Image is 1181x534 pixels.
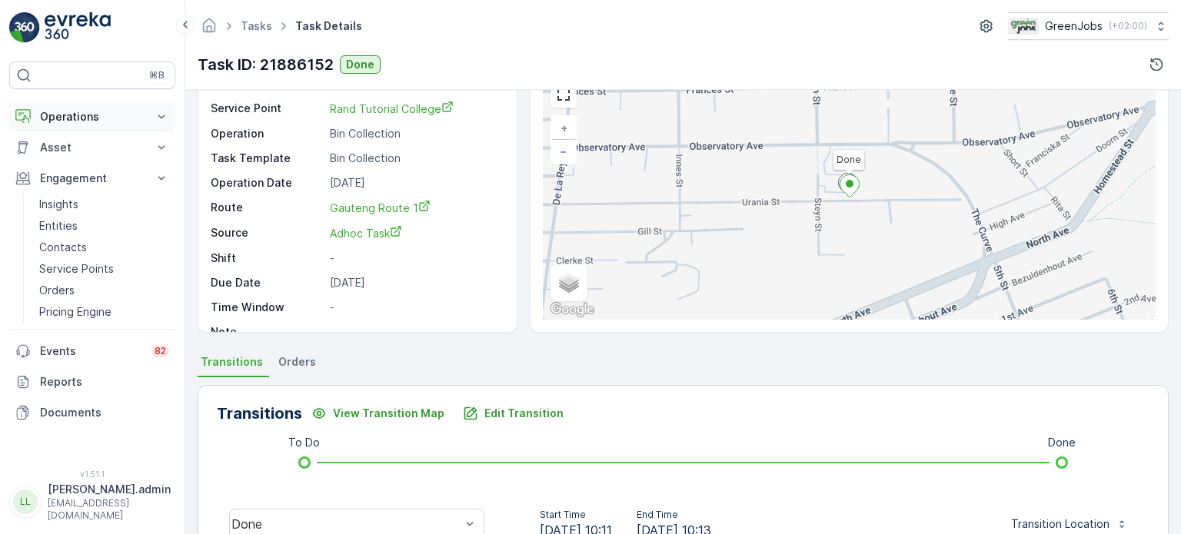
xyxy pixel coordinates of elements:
button: Engagement [9,163,175,194]
p: Bin Collection [330,151,500,166]
p: Task ID: 21886152 [198,53,334,76]
a: Orders [33,280,175,301]
a: Homepage [201,23,218,36]
p: Asset [40,140,145,155]
a: Layers [552,266,586,300]
span: Transitions [201,354,263,370]
p: Due Date [211,275,324,290]
a: Events82 [9,336,175,367]
a: Reports [9,367,175,397]
p: Done [1048,435,1076,450]
p: - [330,300,500,315]
a: Insights [33,194,175,215]
p: Insights [39,197,78,212]
span: Gauteng Route 1 [330,201,431,214]
p: [PERSON_NAME].admin [48,482,171,497]
img: logo [9,12,40,43]
p: Source [211,225,324,241]
p: Transitions [217,402,302,425]
a: Adhoc Task [330,225,500,241]
a: Rand Tutorial College [330,101,500,117]
span: v 1.51.1 [9,469,175,479]
p: Reports [40,374,169,390]
p: [DATE] [330,275,500,290]
button: Operations [9,101,175,132]
p: Note [211,324,324,340]
span: − [560,144,567,158]
p: - [330,324,500,340]
button: GreenJobs(+02:00) [1008,12,1169,40]
a: Pricing Engine [33,301,175,323]
p: - [330,250,500,266]
a: Zoom In [552,117,575,140]
a: Tasks [241,19,272,32]
img: logo_light-DOdMpM7g.png [45,12,111,43]
a: Contacts [33,237,175,258]
span: + [561,121,567,134]
p: View Transition Map [333,406,444,421]
p: Service Points [39,261,114,277]
button: Asset [9,132,175,163]
span: Orders [278,354,316,370]
p: Shift [211,250,324,266]
a: Open this area in Google Maps (opens a new window) [547,300,597,320]
p: 82 [155,345,166,357]
p: Edit Transition [484,406,564,421]
p: Time Window [211,300,324,315]
a: Entities [33,215,175,237]
p: Entities [39,218,78,234]
a: Documents [9,397,175,428]
p: Operations [40,109,145,124]
p: [DATE] [330,175,500,191]
p: Transition Location [1011,516,1109,532]
p: Events [40,343,142,359]
a: Gauteng Route 1 [330,200,500,216]
p: Route [211,200,324,216]
button: Done [340,55,381,74]
span: Rand Tutorial College [330,102,454,115]
p: Engagement [40,171,145,186]
p: ⌘B [149,69,165,81]
span: Adhoc Task [330,227,402,240]
button: View Transition Map [302,401,454,426]
img: Google [547,300,597,320]
p: Service Point [211,101,324,117]
p: Operation Date [211,175,324,191]
p: Contacts [39,240,87,255]
p: Start Time [540,509,612,521]
p: GreenJobs [1045,18,1103,34]
div: Done [231,517,461,531]
p: ( +02:00 ) [1109,20,1147,32]
p: Orders [39,283,75,298]
p: [EMAIL_ADDRESS][DOMAIN_NAME] [48,497,171,522]
p: Pricing Engine [39,304,111,320]
p: Operation [211,126,324,141]
button: Edit Transition [454,401,573,426]
div: LL [13,489,38,514]
p: Bin Collection [330,126,500,141]
a: View Fullscreen [552,83,575,106]
button: LL[PERSON_NAME].admin[EMAIL_ADDRESS][DOMAIN_NAME] [9,482,175,522]
p: Task Template [211,151,324,166]
a: Zoom Out [552,140,575,163]
img: Green_Jobs_Logo.png [1008,18,1039,35]
span: Task Details [292,18,365,34]
p: To Do [288,435,320,450]
p: End Time [637,509,711,521]
p: Done [346,57,374,72]
p: Documents [40,405,169,420]
a: Service Points [33,258,175,280]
